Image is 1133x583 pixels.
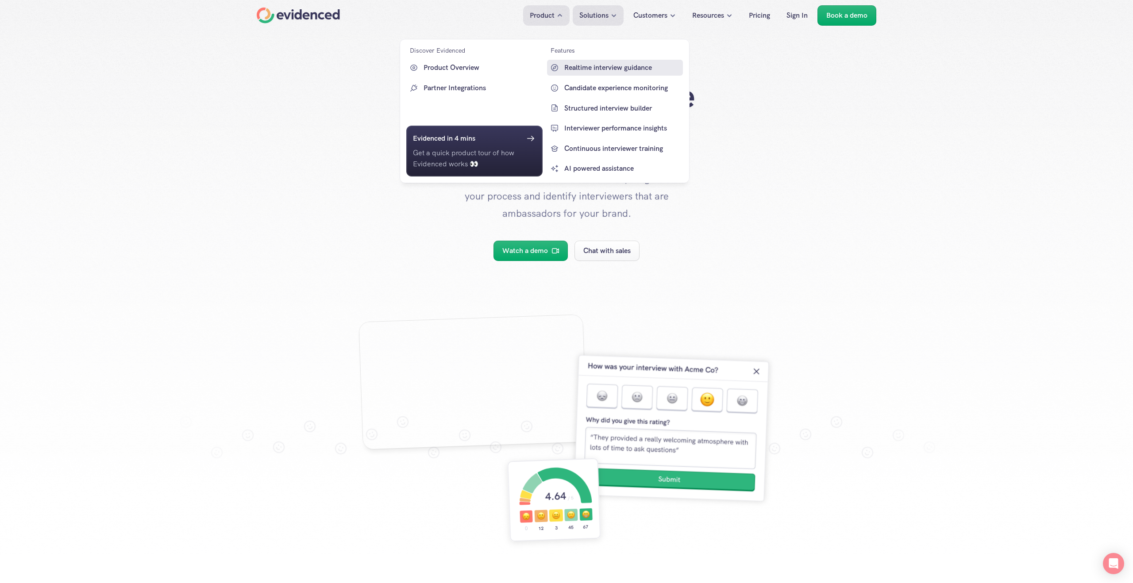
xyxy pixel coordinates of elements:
p: Candidate experience monitoring [564,82,681,94]
a: Structured interview builder [547,100,683,116]
p: Track candidate satisfaction at every stage of your process and identify interviewers that are am... [456,170,677,222]
a: Interviewer performance insights [547,120,683,136]
p: Partner Integrations [424,82,540,94]
a: Realtime interview guidance [547,60,683,76]
a: Continuous interviewer training [547,141,683,157]
p: Customers [633,10,667,21]
img: "" [574,355,769,502]
p: Features [551,46,575,55]
p: Interviewer performance insights [564,123,681,134]
p: Sign In [786,10,808,21]
img: "" [501,453,607,549]
a: Partner Integrations [406,80,543,96]
h1: Improve candidate experience [389,78,744,152]
p: Watch a demo [502,245,548,257]
p: Resources [692,10,724,21]
a: Product Overview [406,60,543,76]
a: Pricing [742,5,777,26]
p: Product [530,10,555,21]
a: Home [257,8,340,23]
p: Realtime interview guidance [564,62,681,73]
p: Chat with sales [583,245,631,257]
h6: Evidenced in 4 mins [413,133,475,144]
p: Solutions [579,10,609,21]
a: Sign In [780,5,814,26]
p: Continuous interviewer training [564,143,681,154]
a: AI powered assistance [547,161,683,176]
p: Product Overview [424,62,540,73]
a: Watch a demo [493,241,568,261]
a: Evidenced in 4 minsGet a quick product tour of how Evidenced works 👀 [406,126,543,176]
p: Get a quick product tour of how Evidenced works 👀 [413,147,536,170]
p: Book a demo [826,10,867,21]
p: Pricing [749,10,770,21]
div: Open Intercom Messenger [1103,553,1124,574]
p: AI powered assistance [564,163,681,174]
p: Discover Evidenced [410,46,465,55]
a: Book a demo [817,5,876,26]
a: Candidate experience monitoring [547,80,683,96]
p: Structured interview builder [564,102,681,114]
